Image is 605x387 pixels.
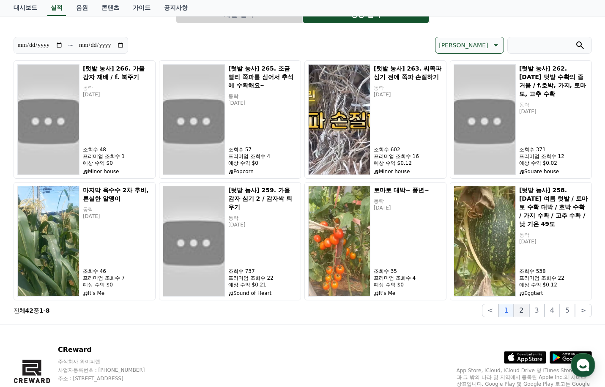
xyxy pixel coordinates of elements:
[374,281,443,288] p: 예상 수익 $0
[519,108,588,115] p: [DATE]
[83,64,152,81] h5: [텃밭 농사] 266. 가을 감자 재배 / f. 북주기
[374,290,443,297] p: It's Me
[14,182,156,300] button: 마지막 옥수수 2차 추비, 튼실한 알맹이 마지막 옥수수 2차 추비, 튼실한 알맹이 동락 [DATE] 조회수 46 프리미엄 조회수 7 예상 수익 $0 It's Me
[109,268,162,289] a: 설정
[374,275,443,281] p: 프리미엄 조회수 4
[228,93,297,100] p: 동락
[519,281,588,288] p: 예상 수익 $0.12
[159,60,301,179] button: [텃밭 농사] 265. 조금 빨리 쪽파를 심어서 추석에 수확해요~ [텃밭 농사] 265. 조금 빨리 쪽파를 심어서 추석에 수확해요~ 동락 [DATE] 조회수 57 프리미엄 조...
[374,84,443,91] p: 동락
[374,160,443,166] p: 예상 수익 $0.12
[228,290,297,297] p: Sound of Heart
[39,307,44,314] strong: 1
[374,198,443,204] p: 동락
[83,206,152,213] p: 동락
[83,168,152,175] p: Minor house
[519,275,588,281] p: 프리미엄 조회수 22
[519,238,588,245] p: [DATE]
[450,60,592,179] button: [텃밭 농사] 262. 8월9일 텃밭 수확의 즐거움 / f.호박, 가지, 토마토, 고추 수확 [텃밭 농사] 262. [DATE] 텃밭 수확의 즐거움 / f.호박, 가지, 토마...
[228,168,297,175] p: Popcorn
[83,268,152,275] p: 조회수 46
[17,64,79,175] img: [텃밭 농사] 266. 가을 감자 재배 / f. 북주기
[519,64,588,98] h5: [텃밭 농사] 262. [DATE] 텃밭 수확의 즐거움 / f.호박, 가지, 토마토, 고추 수확
[374,146,443,153] p: 조회수 602
[3,268,56,289] a: 홈
[435,37,504,54] button: [PERSON_NAME]
[83,84,152,91] p: 동락
[17,186,79,297] img: 마지막 옥수수 2차 추비, 튼실한 알맹이
[25,307,33,314] strong: 42
[77,281,88,288] span: 대화
[374,186,443,194] h5: 토마토 대박~ 풍년~
[374,64,443,81] h5: [텃밭 농사] 263. 씨쪽파 심기 전에 쪽파 손질하기
[519,153,588,160] p: 프리미엄 조회수 12
[374,168,443,175] p: Minor house
[27,281,32,287] span: 홈
[163,186,225,297] img: [텃밭 농사] 259. 가을 감자 심기 2 / 감자싹 틔우기
[83,281,152,288] p: 예상 수익 $0
[58,375,161,382] p: 주소 : [STREET_ADDRESS]
[83,275,152,281] p: 프리미엄 조회수 7
[374,153,443,160] p: 프리미엄 조회수 16
[519,168,588,175] p: Square house
[228,64,297,90] h5: [텃밭 농사] 265. 조금 빨리 쪽파를 심어서 추석에 수확해요~
[228,146,297,153] p: 조회수 57
[529,304,545,317] button: 3
[83,146,152,153] p: 조회수 48
[482,304,498,317] button: <
[14,306,50,315] p: 전체 중 -
[131,281,141,287] span: 설정
[308,186,370,297] img: 토마토 대박~ 풍년~
[228,275,297,281] p: 프리미엄 조회수 22
[83,153,152,160] p: 프리미엄 조회수 1
[454,186,516,297] img: [텃밭 농사] 258. 8월 2일 여름 텃밭 / 토마토 수확 대박 / 호박 수확 / 가지 수확 / 고추 수확 / 낮 기온 49도
[46,307,50,314] strong: 8
[228,186,297,211] h5: [텃밭 농사] 259. 가을 감자 심기 2 / 감자싹 틔우기
[228,221,297,228] p: [DATE]
[228,153,297,160] p: 프리미엄 조회수 4
[519,268,588,275] p: 조회수 538
[163,64,225,175] img: [텃밭 농사] 265. 조금 빨리 쪽파를 심어서 추석에 수확해요~
[58,358,161,365] p: 주식회사 와이피랩
[519,146,588,153] p: 조회수 371
[374,204,443,211] p: [DATE]
[519,186,588,228] h5: [텃밭 농사] 258. [DATE] 여름 텃밭 / 토마토 수확 대박 / 호박 수확 / 가지 수확 / 고추 수확 / 낮 기온 49도
[58,345,161,355] p: CReward
[454,64,516,175] img: [텃밭 농사] 262. 8월9일 텃밭 수확의 즐거움 / f.호박, 가지, 토마토, 고추 수확
[450,182,592,300] button: [텃밭 농사] 258. 8월 2일 여름 텃밭 / 토마토 수확 대박 / 호박 수확 / 가지 수확 / 고추 수확 / 낮 기온 49도 [텃밭 농사] 258. [DATE] 여름 텃밭...
[519,290,588,297] p: Eggtart
[308,64,370,175] img: [텃밭 농사] 263. 씨쪽파 심기 전에 쪽파 손질하기
[519,232,588,238] p: 동락
[83,290,152,297] p: It's Me
[519,160,588,166] p: 예상 수익 $0.02
[439,39,488,51] p: [PERSON_NAME]
[498,304,514,317] button: 1
[159,182,301,300] button: [텃밭 농사] 259. 가을 감자 심기 2 / 감자싹 틔우기 [텃밭 농사] 259. 가을 감자 심기 2 / 감자싹 틔우기 동락 [DATE] 조회수 737 프리미엄 조회수 22...
[560,304,575,317] button: 5
[228,268,297,275] p: 조회수 737
[545,304,560,317] button: 4
[228,215,297,221] p: 동락
[56,268,109,289] a: 대화
[228,281,297,288] p: 예상 수익 $0.21
[304,182,446,300] button: 토마토 대박~ 풍년~ 토마토 대박~ 풍년~ 동락 [DATE] 조회수 35 프리미엄 조회수 4 예상 수익 $0 It's Me
[68,40,74,50] p: ~
[83,91,152,98] p: [DATE]
[374,91,443,98] p: [DATE]
[519,101,588,108] p: 동락
[228,160,297,166] p: 예상 수익 $0
[514,304,529,317] button: 2
[58,367,161,373] p: 사업자등록번호 : [PHONE_NUMBER]
[14,60,156,179] button: [텃밭 농사] 266. 가을 감자 재배 / f. 북주기 [텃밭 농사] 266. 가을 감자 재배 / f. 북주기 동락 [DATE] 조회수 48 프리미엄 조회수 1 예상 수익 $...
[575,304,591,317] button: >
[83,160,152,166] p: 예상 수익 $0
[374,268,443,275] p: 조회수 35
[83,213,152,220] p: [DATE]
[83,186,152,203] h5: 마지막 옥수수 2차 추비, 튼실한 알맹이
[304,60,446,179] button: [텃밭 농사] 263. 씨쪽파 심기 전에 쪽파 손질하기 [텃밭 농사] 263. 씨쪽파 심기 전에 쪽파 손질하기 동락 [DATE] 조회수 602 프리미엄 조회수 16 예상 수익...
[228,100,297,106] p: [DATE]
